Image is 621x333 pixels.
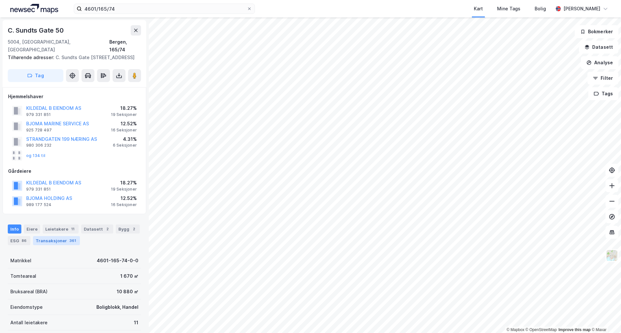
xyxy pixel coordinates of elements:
[8,38,109,54] div: 5004, [GEOGRAPHIC_DATA], [GEOGRAPHIC_DATA]
[111,202,137,207] div: 16 Seksjoner
[559,328,591,332] a: Improve this map
[26,187,51,192] div: 979 331 851
[8,224,21,234] div: Info
[497,5,520,13] div: Mine Tags
[131,226,137,232] div: 2
[10,303,43,311] div: Eiendomstype
[563,5,600,13] div: [PERSON_NAME]
[120,272,138,280] div: 1 670 ㎡
[587,72,618,85] button: Filter
[507,328,524,332] a: Mapbox
[20,237,28,244] div: 86
[10,319,48,327] div: Antall leietakere
[113,135,137,143] div: 4.31%
[109,38,141,54] div: Bergen, 165/74
[26,112,51,117] div: 979 331 851
[10,288,48,296] div: Bruksareal (BRA)
[111,128,137,133] div: 16 Seksjoner
[97,257,138,265] div: 4601-165-74-0-0
[134,319,138,327] div: 11
[117,288,138,296] div: 10 880 ㎡
[82,4,247,14] input: Søk på adresse, matrikkel, gårdeiere, leietakere eller personer
[81,224,113,234] div: Datasett
[70,226,76,232] div: 11
[116,224,140,234] div: Bygg
[10,257,31,265] div: Matrikkel
[575,25,618,38] button: Bokmerker
[111,112,137,117] div: 19 Seksjoner
[589,302,621,333] iframe: Chat Widget
[96,303,138,311] div: Boligblokk, Handel
[111,120,137,128] div: 12.52%
[68,237,77,244] div: 361
[26,202,51,207] div: 989 177 524
[10,4,58,14] img: logo.a4113a55bc3d86da70a041830d287a7e.svg
[581,56,618,69] button: Analyse
[8,236,30,245] div: ESG
[535,5,546,13] div: Bolig
[8,167,141,175] div: Gårdeiere
[8,25,65,36] div: C. Sundts Gate 50
[111,104,137,112] div: 18.27%
[8,69,63,82] button: Tag
[8,55,56,60] span: Tilhørende adresser:
[8,54,136,61] div: C. Sundts Gate [STREET_ADDRESS]
[104,226,111,232] div: 2
[589,302,621,333] div: Kontrollprogram for chat
[8,93,141,100] div: Hjemmelshaver
[26,128,52,133] div: 925 728 497
[26,143,51,148] div: 980 306 232
[579,41,618,54] button: Datasett
[24,224,40,234] div: Eiere
[606,249,618,262] img: Z
[43,224,79,234] div: Leietakere
[10,272,36,280] div: Tomteareal
[111,187,137,192] div: 19 Seksjoner
[111,194,137,202] div: 12.52%
[33,236,80,245] div: Transaksjoner
[113,143,137,148] div: 6 Seksjoner
[526,328,557,332] a: OpenStreetMap
[588,87,618,100] button: Tags
[111,179,137,187] div: 18.27%
[474,5,483,13] div: Kart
